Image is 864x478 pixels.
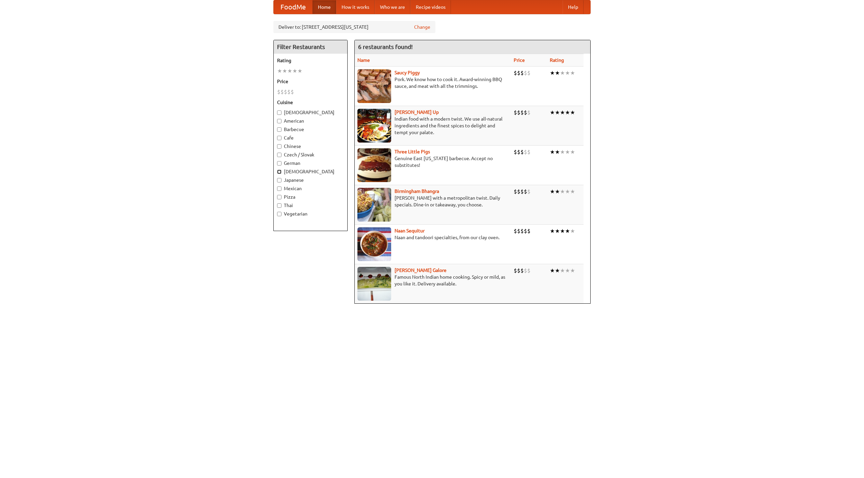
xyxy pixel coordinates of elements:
[550,57,564,63] a: Rating
[357,195,508,208] p: [PERSON_NAME] with a metropolitan twist. Daily specials. Dine-in or takeaway, you choose.
[277,67,282,75] li: ★
[357,76,508,90] p: Pork. We know how to cook it. Award-winning BBQ sauce, and meat with all the trimmings.
[514,109,517,116] li: $
[520,267,524,274] li: $
[277,195,281,199] input: Pizza
[555,69,560,77] li: ★
[517,148,520,156] li: $
[287,67,292,75] li: ★
[277,109,344,116] label: [DEMOGRAPHIC_DATA]
[274,0,313,14] a: FoodMe
[297,67,302,75] li: ★
[555,109,560,116] li: ★
[277,151,344,158] label: Czech / Slovak
[560,148,565,156] li: ★
[277,210,344,217] label: Vegetarian
[570,267,575,274] li: ★
[273,21,435,33] div: Deliver to: [STREET_ADDRESS][US_STATE]
[277,110,281,115] input: [DEMOGRAPHIC_DATA]
[565,148,570,156] li: ★
[336,0,375,14] a: How it works
[570,69,575,77] li: ★
[284,88,287,96] li: $
[517,109,520,116] li: $
[560,69,565,77] li: ★
[277,119,281,123] input: American
[520,188,524,195] li: $
[357,155,508,169] p: Genuine East [US_STATE] barbecue. Accept no substitutes!
[277,78,344,85] h5: Price
[277,161,281,166] input: German
[395,228,425,233] b: Naan Sequitur
[313,0,336,14] a: Home
[277,194,344,200] label: Pizza
[280,88,284,96] li: $
[524,188,527,195] li: $
[395,109,439,115] a: [PERSON_NAME] Up
[555,188,560,195] li: ★
[277,168,344,175] label: [DEMOGRAPHIC_DATA]
[277,143,344,150] label: Chinese
[358,44,413,50] ng-pluralize: 6 restaurants found!
[277,202,344,209] label: Thai
[570,148,575,156] li: ★
[555,267,560,274] li: ★
[357,57,370,63] a: Name
[550,188,555,195] li: ★
[565,69,570,77] li: ★
[570,188,575,195] li: ★
[517,69,520,77] li: $
[527,267,531,274] li: $
[550,267,555,274] li: ★
[357,109,391,143] img: curryup.jpg
[277,127,281,132] input: Barbecue
[395,70,420,75] a: Saucy Piggy
[527,148,531,156] li: $
[277,160,344,167] label: German
[292,67,297,75] li: ★
[357,148,391,182] img: littlepigs.jpg
[375,0,410,14] a: Who we are
[555,227,560,235] li: ★
[274,40,347,54] h4: Filter Restaurants
[527,188,531,195] li: $
[565,109,570,116] li: ★
[514,227,517,235] li: $
[517,188,520,195] li: $
[277,178,281,182] input: Japanese
[514,69,517,77] li: $
[277,136,281,140] input: Cafe
[517,267,520,274] li: $
[514,148,517,156] li: $
[395,268,447,273] b: [PERSON_NAME] Galore
[395,188,439,194] a: Birmingham Bhangra
[524,109,527,116] li: $
[410,0,451,14] a: Recipe videos
[524,227,527,235] li: $
[277,144,281,149] input: Chinese
[570,227,575,235] li: ★
[527,227,531,235] li: $
[550,227,555,235] li: ★
[570,109,575,116] li: ★
[277,88,280,96] li: $
[560,267,565,274] li: ★
[560,109,565,116] li: ★
[520,227,524,235] li: $
[527,69,531,77] li: $
[277,170,281,174] input: [DEMOGRAPHIC_DATA]
[550,109,555,116] li: ★
[277,212,281,216] input: Vegetarian
[560,188,565,195] li: ★
[520,109,524,116] li: $
[520,148,524,156] li: $
[395,149,430,154] a: Three Little Pigs
[550,69,555,77] li: ★
[514,57,525,63] a: Price
[357,274,508,287] p: Famous North Indian home cooking. Spicy or mild, as you like it. Delivery available.
[520,69,524,77] li: $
